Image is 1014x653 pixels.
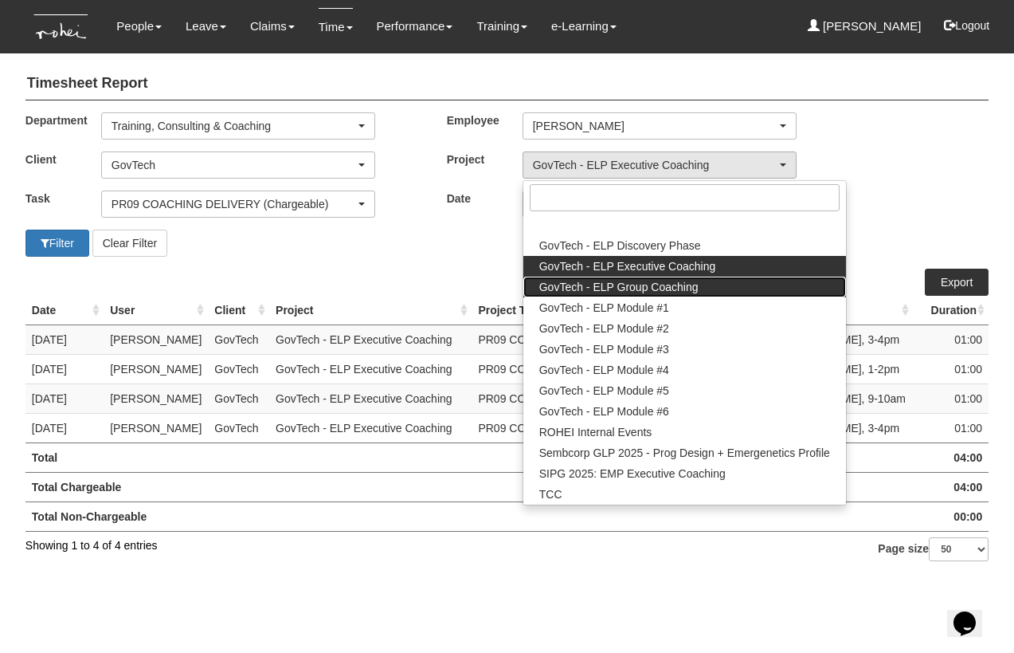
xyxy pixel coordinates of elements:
button: GovTech - ELP Executive Coaching [523,151,797,179]
td: GovTech [208,384,269,413]
td: GovTech [208,354,269,384]
td: GovTech - ELP Executive Coaching [269,384,472,413]
span: GovTech - ELP Executive Coaching [539,258,716,274]
label: Client [14,151,89,167]
a: Performance [377,8,453,45]
th: Client : activate to sort column ascending [208,296,269,325]
span: GovTech - ELP Module #3 [539,341,669,357]
td: [DATE] [25,354,104,384]
td: GovTech - ELP Executive Coaching [269,325,472,354]
td: Total Chargeable [25,472,913,502]
a: Time [319,8,353,45]
td: 01:00 [913,384,989,413]
td: 01:00 [913,325,989,354]
span: GovTech - ELP Module #6 [539,403,669,419]
div: PR09 COACHING DELIVERY (Chargeable) [112,196,355,212]
span: GovTech - ELP Discovery Phase [539,238,701,254]
td: [PERSON_NAME] [104,354,208,384]
a: [PERSON_NAME] [808,8,922,45]
td: 04:00 [913,443,989,472]
td: [DATE] [25,413,104,443]
span: ROHEI Internal Events [539,424,652,440]
div: Training, Consulting & Coaching [112,118,355,134]
label: Date [435,191,511,207]
div: GovTech [112,157,355,173]
label: Task [14,191,89,207]
td: PR09 COACHING DELIVERY (Chargeable) [472,413,713,443]
label: Department [14,112,89,128]
th: Project : activate to sort column ascending [269,296,472,325]
label: Page size [878,537,989,561]
td: [PERSON_NAME] [104,413,208,443]
span: Sembcorp GLP 2025 - Prog Design + Emergenetics Profile [539,445,830,461]
span: GovTech - ELP Module #2 [539,321,669,336]
th: Date : activate to sort column ascending [25,296,104,325]
td: 00:00 [913,502,989,531]
span: GovTech - ELP Group Coaching [539,279,699,295]
th: Duration : activate to sort column ascending [913,296,989,325]
button: Filter [25,230,89,257]
td: 01:00 [913,354,989,384]
td: GovTech [208,325,269,354]
td: Total [25,443,913,472]
th: Project Task : activate to sort column ascending [472,296,713,325]
span: GovTech - ELP Module #5 [539,383,669,399]
a: Claims [250,8,295,45]
a: People [116,8,162,45]
input: Search [530,184,840,211]
button: [PERSON_NAME] [523,112,797,140]
h4: Timesheet Report [25,68,989,100]
td: [DATE] [25,325,104,354]
button: PR09 COACHING DELIVERY (Chargeable) [101,191,375,218]
button: Clear Filter [92,230,167,257]
button: GovTech [101,151,375,179]
span: TCC [539,486,562,502]
label: Project [435,151,511,167]
td: [DATE] [25,384,104,413]
td: [PERSON_NAME] [104,384,208,413]
select: Page size [929,537,989,561]
div: GovTech - ELP Executive Coaching [533,157,777,173]
span: SIPG 2025: EMP Executive Coaching [539,466,726,482]
td: 01:00 [913,413,989,443]
td: PR09 COACHING DELIVERY (Chargeable) [472,325,713,354]
td: Total Non-Chargeable [25,502,913,531]
th: User : activate to sort column ascending [104,296,208,325]
td: GovTech - ELP Executive Coaching [269,354,472,384]
label: Employee [435,112,511,128]
a: Training [476,8,527,45]
div: [PERSON_NAME] [533,118,777,134]
td: 04:00 [913,472,989,502]
td: GovTech [208,413,269,443]
a: Export [925,269,989,296]
td: [PERSON_NAME] [104,325,208,354]
a: e-Learning [551,8,617,45]
td: PR09 COACHING DELIVERY (Chargeable) [472,354,713,384]
button: Training, Consulting & Coaching [101,112,375,140]
a: Leave [186,8,226,45]
td: PR09 COACHING DELIVERY (Chargeable) [472,384,713,413]
button: Logout [933,6,1000,45]
span: GovTech - ELP Module #1 [539,300,669,316]
iframe: chat widget [947,589,998,637]
td: GovTech - ELP Executive Coaching [269,413,472,443]
span: GovTech - ELP Module #4 [539,362,669,378]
